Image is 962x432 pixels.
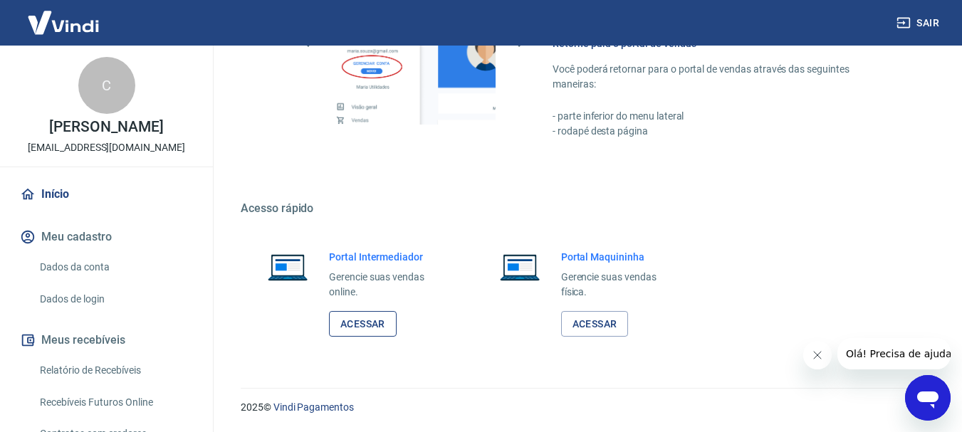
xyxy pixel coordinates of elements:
[49,120,163,135] p: [PERSON_NAME]
[34,388,196,417] a: Recebíveis Futuros Online
[894,10,945,36] button: Sair
[490,250,550,284] img: Imagem de um notebook aberto
[553,124,894,139] p: - rodapé desta página
[241,201,928,216] h5: Acesso rápido
[561,250,679,264] h6: Portal Maquininha
[561,270,679,300] p: Gerencie suas vendas física.
[553,62,894,92] p: Você poderá retornar para o portal de vendas através das seguintes maneiras:
[561,311,629,337] a: Acessar
[17,325,196,356] button: Meus recebíveis
[34,356,196,385] a: Relatório de Recebíveis
[241,400,928,415] p: 2025 ©
[329,250,447,264] h6: Portal Intermediador
[273,401,354,413] a: Vindi Pagamentos
[17,1,110,44] img: Vindi
[905,375,951,421] iframe: Botão para abrir a janela de mensagens
[837,338,951,369] iframe: Mensagem da empresa
[258,250,318,284] img: Imagem de um notebook aberto
[803,341,832,369] iframe: Fechar mensagem
[28,140,185,155] p: [EMAIL_ADDRESS][DOMAIN_NAME]
[9,10,120,21] span: Olá! Precisa de ajuda?
[329,311,397,337] a: Acessar
[78,57,135,114] div: C
[17,221,196,253] button: Meu cadastro
[17,179,196,210] a: Início
[329,270,447,300] p: Gerencie suas vendas online.
[34,285,196,314] a: Dados de login
[34,253,196,282] a: Dados da conta
[553,109,894,124] p: - parte inferior do menu lateral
